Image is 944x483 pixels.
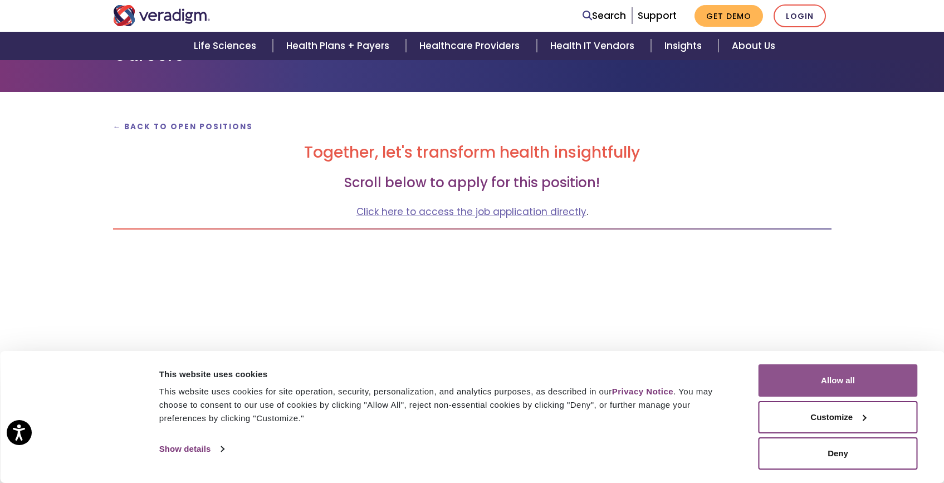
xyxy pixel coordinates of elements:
[612,387,673,396] a: Privacy Notice
[113,44,831,65] h1: Careers
[180,32,273,60] a: Life Sciences
[113,143,831,162] h2: Together, let's transform health insightfully
[273,32,406,60] a: Health Plans + Payers
[113,175,831,191] h3: Scroll below to apply for this position!
[356,205,586,218] a: Click here to access the job application directly
[113,5,211,26] img: Veradigm logo
[718,32,789,60] a: About Us
[759,401,918,433] button: Customize
[159,368,733,381] div: This website uses cookies
[759,364,918,397] button: Allow all
[159,385,733,425] div: This website uses cookies for site operation, security, personalization, and analytics purposes, ...
[113,204,831,219] p: .
[638,9,677,22] a: Support
[694,5,763,27] a: Get Demo
[651,32,718,60] a: Insights
[774,4,826,27] a: Login
[113,121,253,132] a: ← Back to Open Positions
[583,8,626,23] a: Search
[537,32,651,60] a: Health IT Vendors
[406,32,536,60] a: Healthcare Providers
[159,441,224,457] a: Show details
[759,437,918,470] button: Deny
